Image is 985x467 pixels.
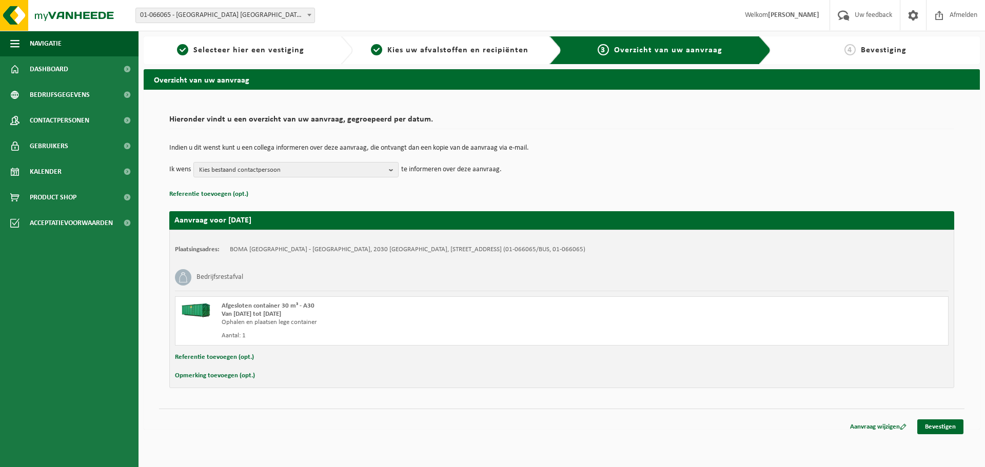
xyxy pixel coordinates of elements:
button: Opmerking toevoegen (opt.) [175,369,255,382]
div: Ophalen en plaatsen lege container [222,318,603,327]
span: 01-066065 - BOMA NV - ANTWERPEN NOORDERLAAN - ANTWERPEN [136,8,314,23]
span: Kalender [30,159,62,185]
h3: Bedrijfsrestafval [196,269,243,286]
span: Bedrijfsgegevens [30,82,90,108]
a: Bevestigen [917,419,963,434]
strong: Van [DATE] tot [DATE] [222,311,281,317]
strong: [PERSON_NAME] [768,11,819,19]
span: Gebruikers [30,133,68,159]
strong: Aanvraag voor [DATE] [174,216,251,225]
span: Dashboard [30,56,68,82]
span: 2 [371,44,382,55]
a: Aanvraag wijzigen [842,419,914,434]
span: Bevestiging [861,46,907,54]
h2: Hieronder vindt u een overzicht van uw aanvraag, gegroepeerd per datum. [169,115,954,129]
span: Kies bestaand contactpersoon [199,163,385,178]
span: Contactpersonen [30,108,89,133]
a: 1Selecteer hier een vestiging [149,44,332,56]
span: Selecteer hier een vestiging [193,46,304,54]
h2: Overzicht van uw aanvraag [144,69,980,89]
button: Referentie toevoegen (opt.) [169,188,248,201]
span: Navigatie [30,31,62,56]
span: 01-066065 - BOMA NV - ANTWERPEN NOORDERLAAN - ANTWERPEN [135,8,315,23]
span: Overzicht van uw aanvraag [614,46,722,54]
a: 2Kies uw afvalstoffen en recipiënten [358,44,542,56]
strong: Plaatsingsadres: [175,246,220,253]
td: BOMA [GEOGRAPHIC_DATA] - [GEOGRAPHIC_DATA], 2030 [GEOGRAPHIC_DATA], [STREET_ADDRESS] (01-066065/B... [230,246,585,254]
div: Aantal: 1 [222,332,603,340]
p: Indien u dit wenst kunt u een collega informeren over deze aanvraag, die ontvangt dan een kopie v... [169,145,954,152]
button: Kies bestaand contactpersoon [193,162,399,177]
span: Afgesloten container 30 m³ - A30 [222,302,314,309]
img: HK-XA-30-GN-00.png [181,302,211,317]
p: Ik wens [169,162,191,177]
span: Acceptatievoorwaarden [30,210,113,236]
button: Referentie toevoegen (opt.) [175,351,254,364]
span: 4 [844,44,856,55]
span: 3 [598,44,609,55]
p: te informeren over deze aanvraag. [401,162,502,177]
span: Kies uw afvalstoffen en recipiënten [387,46,528,54]
span: Product Shop [30,185,76,210]
span: 1 [177,44,188,55]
